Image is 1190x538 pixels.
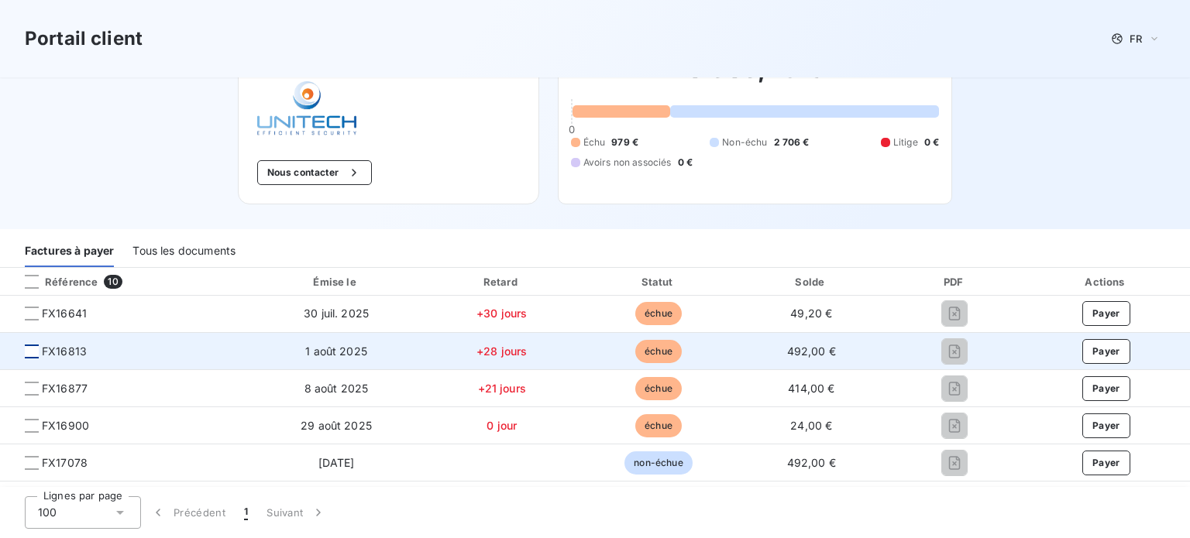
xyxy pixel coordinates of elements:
[257,160,372,185] button: Nous contacter
[790,419,832,432] span: 24,00 €
[924,135,939,149] span: 0 €
[141,496,235,529] button: Précédent
[1082,413,1130,438] button: Payer
[635,340,682,363] span: échue
[1082,376,1130,401] button: Payer
[722,135,767,149] span: Non-échu
[790,307,832,320] span: 49,20 €
[476,344,527,358] span: +28 jours
[257,81,356,135] img: Company logo
[42,455,88,471] span: FX17078
[1082,451,1130,475] button: Payer
[478,382,526,395] span: +21 jours
[42,418,89,433] span: FX16900
[235,496,257,529] button: 1
[635,414,682,437] span: échue
[244,505,248,520] span: 1
[635,302,682,325] span: échue
[739,274,884,290] div: Solde
[787,456,836,469] span: 492,00 €
[583,156,672,170] span: Avoirs non associés
[569,123,575,135] span: 0
[305,344,367,358] span: 1 août 2025
[12,275,98,289] div: Référence
[487,419,517,432] span: 0 jour
[104,275,122,289] span: 10
[25,25,143,53] h3: Portail client
[774,135,810,149] span: 2 706 €
[476,307,527,320] span: +30 jours
[42,306,87,321] span: FX16641
[624,451,692,475] span: non-échue
[890,274,1020,290] div: PDF
[611,135,638,149] span: 979 €
[42,344,87,359] span: FX16813
[1026,274,1187,290] div: Actions
[635,377,682,400] span: échue
[25,235,114,267] div: Factures à payer
[1082,301,1130,326] button: Payer
[301,419,372,432] span: 29 août 2025
[257,496,335,529] button: Suivant
[893,135,918,149] span: Litige
[132,235,236,267] div: Tous les documents
[1082,339,1130,364] button: Payer
[318,456,355,469] span: [DATE]
[1130,33,1142,45] span: FR
[253,274,420,290] div: Émise le
[304,307,369,320] span: 30 juil. 2025
[38,505,57,520] span: 100
[304,382,369,395] span: 8 août 2025
[583,135,606,149] span: Échu
[42,381,88,396] span: FX16877
[788,382,834,395] span: 414,00 €
[678,156,693,170] span: 0 €
[425,274,578,290] div: Retard
[787,344,836,358] span: 492,00 €
[584,274,733,290] div: Statut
